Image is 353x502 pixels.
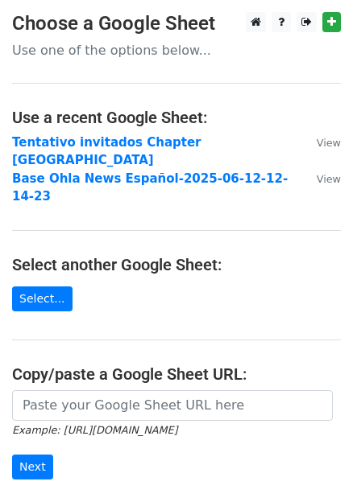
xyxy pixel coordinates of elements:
input: Paste your Google Sheet URL here [12,390,333,421]
small: Example: [URL][DOMAIN_NAME] [12,424,177,436]
a: View [301,135,341,150]
a: Base Ohla News Español-2025-06-12-12-14-23 [12,171,288,204]
a: Select... [12,286,73,311]
small: View [317,137,341,149]
a: Tentativo invitados Chapter [GEOGRAPHIC_DATA] [12,135,201,168]
input: Next [12,455,53,479]
h4: Copy/paste a Google Sheet URL: [12,364,341,384]
h3: Choose a Google Sheet [12,12,341,35]
h4: Select another Google Sheet: [12,255,341,274]
a: View [301,171,341,186]
p: Use one of the options below... [12,42,341,59]
h4: Use a recent Google Sheet: [12,108,341,127]
small: View [317,173,341,185]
